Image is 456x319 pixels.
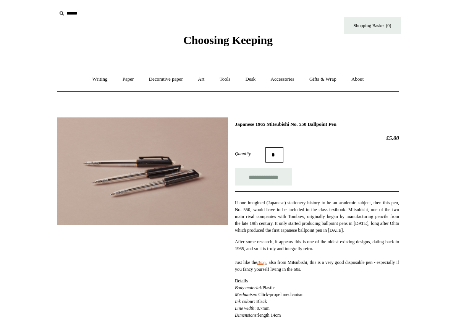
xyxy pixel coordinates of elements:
[257,260,266,265] a: Boxy
[235,135,399,142] h2: £5.00
[235,285,262,290] em: Body material:
[183,34,273,46] span: Choosing Keeping
[183,40,273,45] a: Choosing Keeping
[235,239,399,251] span: After some research, it appears this is one of the oldest existing designs, dating back to 1965, ...
[57,117,228,225] img: Japanese 1965 Mitsubishi No. 550 Ballpoint Pen
[213,69,238,90] a: Tools
[239,69,263,90] a: Desk
[235,312,258,318] em: Dimensions:
[235,299,254,304] em: Ink colour
[235,278,248,283] span: Details
[191,69,211,90] a: Art
[235,238,399,273] p: Just like the , also from Mitsubishi, this is a very good disposable pen - especially if you fanc...
[235,292,256,297] em: Mechanism
[344,69,371,90] a: About
[264,69,301,90] a: Accessories
[344,17,401,34] a: Shopping Basket (0)
[86,69,115,90] a: Writing
[235,150,265,157] label: Quantity
[235,277,399,319] p: Plastic ﻿: Click-propel mechanism : Black : 0.7mm length 14cm
[235,306,254,311] em: Line width
[235,121,399,127] h1: Japanese 1965 Mitsubishi No. 550 Ballpoint Pen
[302,69,343,90] a: Gifts & Wrap
[235,199,399,234] p: If one imagined (Japanese) stationery history to be an academic subject, then this pen, No. 550, ...
[116,69,141,90] a: Paper
[142,69,190,90] a: Decorative paper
